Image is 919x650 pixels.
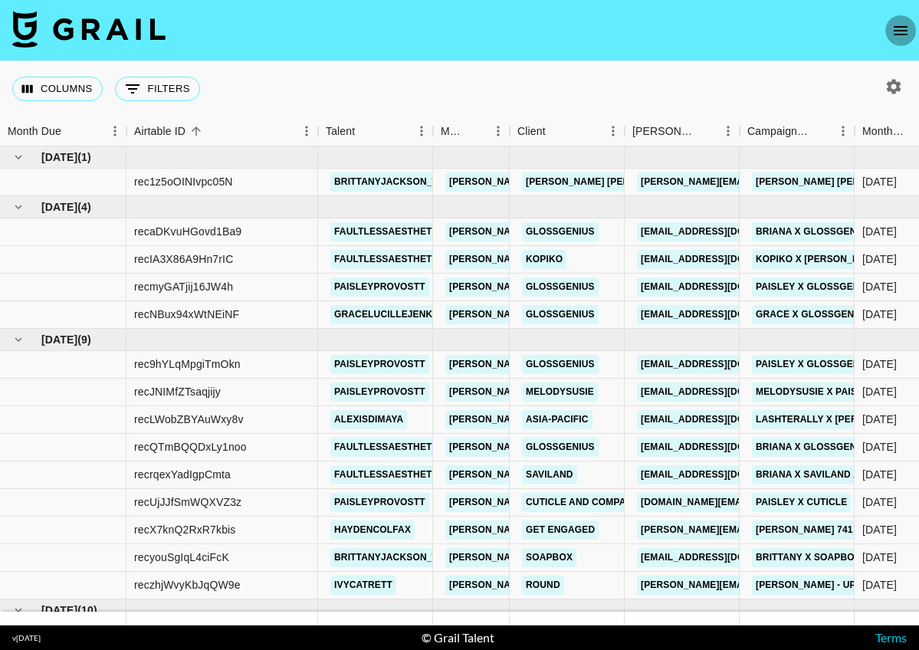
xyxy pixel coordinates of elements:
span: ( 1 ) [77,149,91,165]
button: Sort [695,120,717,142]
div: Manager [433,117,510,146]
button: Sort [465,120,487,142]
div: Jul '25 [862,412,897,427]
button: Menu [832,120,855,143]
div: Jul '25 [862,522,897,537]
img: Grail Talent [12,11,166,48]
a: GlossGenius [522,438,599,457]
button: Menu [487,120,510,143]
div: Month Due [8,117,61,146]
button: hide children [8,599,29,621]
a: Briana x GlossGenius [752,438,876,457]
a: [EMAIL_ADDRESS][DOMAIN_NAME] [637,222,809,241]
a: [EMAIL_ADDRESS][DOMAIN_NAME] [637,465,809,484]
a: [EMAIL_ADDRESS][DOMAIN_NAME] [637,355,809,374]
button: hide children [8,329,29,350]
div: recmyGATjij16JW4h [134,279,233,294]
div: Jul '25 [862,384,897,399]
div: Booker [625,117,740,146]
button: Menu [103,120,126,143]
a: Grace x GlossGenius [752,305,874,324]
a: MelodySusie [522,382,598,402]
span: ( 9 ) [77,332,91,347]
div: recaDKvuHGovd1Ba9 [134,224,241,239]
a: GlossGenius [522,222,599,241]
a: [EMAIL_ADDRESS][DOMAIN_NAME] [637,382,809,402]
button: Sort [546,120,567,142]
a: Get Engaged [522,520,599,540]
div: Jul '25 [862,356,897,372]
a: [PERSON_NAME][EMAIL_ADDRESS][DOMAIN_NAME] [637,172,887,192]
button: Sort [61,120,83,142]
a: faultlessaesthetics [330,250,451,269]
a: paisleyprovostt [330,355,429,374]
div: recyouSgIqL4ciFcK [134,550,229,565]
div: Airtable ID [134,117,185,146]
a: [PERSON_NAME][EMAIL_ADDRESS][PERSON_NAME][DOMAIN_NAME] [445,548,774,567]
span: [DATE] [41,332,77,347]
a: Lashterally x [PERSON_NAME] [752,410,917,429]
button: open drawer [885,15,916,46]
a: [EMAIL_ADDRESS][DOMAIN_NAME] [637,410,809,429]
button: Select columns [12,77,103,101]
button: Sort [185,120,207,142]
a: [PERSON_NAME][EMAIL_ADDRESS][PERSON_NAME][DOMAIN_NAME] [445,520,774,540]
a: [PERSON_NAME][EMAIL_ADDRESS][PERSON_NAME][DOMAIN_NAME] [445,305,774,324]
div: Airtable ID [126,117,318,146]
div: Manager [441,117,465,146]
a: [PERSON_NAME][EMAIL_ADDRESS][DOMAIN_NAME] [637,520,887,540]
div: rec1z5oOINIvpc05N [134,174,233,189]
div: Jun '25 [862,251,897,267]
a: [PERSON_NAME][EMAIL_ADDRESS][PERSON_NAME][DOMAIN_NAME] [445,222,774,241]
div: Jun '25 [862,224,897,239]
div: v [DATE] [12,633,41,643]
a: [PERSON_NAME][EMAIL_ADDRESS][PERSON_NAME][DOMAIN_NAME] [445,438,774,457]
div: Jul '25 [862,577,897,593]
a: [PERSON_NAME][EMAIL_ADDRESS][PERSON_NAME][DOMAIN_NAME] [445,465,774,484]
a: paisleyprovostt [330,493,429,512]
div: Jul '25 [862,467,897,482]
a: faultlessaesthetics [330,438,451,457]
span: [DATE] [41,602,77,618]
a: [EMAIL_ADDRESS][DOMAIN_NAME] [637,548,809,567]
a: GlossGenius [522,305,599,324]
span: ( 4 ) [77,199,91,215]
div: Jul '25 [862,494,897,510]
a: Saviland [522,465,577,484]
a: GlossGenius [522,355,599,374]
a: paisleyprovostt [330,277,429,297]
div: Talent [318,117,433,146]
a: Paisley x GlossGenius [752,355,879,374]
button: Menu [602,120,625,143]
a: [EMAIL_ADDRESS][DOMAIN_NAME] [637,305,809,324]
a: Kopiko x [PERSON_NAME] [752,250,887,269]
div: Jul '25 [862,550,897,565]
a: gracelucillejenkins [330,305,452,324]
a: Briana x GlossGenius [752,222,876,241]
div: [PERSON_NAME] [632,117,695,146]
div: recrqexYadIgpCmta [134,467,231,482]
a: Cuticle and Company [522,493,643,512]
div: reczhjWvyKbJqQW9e [134,577,241,593]
div: recNBux94xWtNEiNF [134,307,239,322]
a: Kopiko [522,250,566,269]
a: [DOMAIN_NAME][EMAIL_ADDRESS][DOMAIN_NAME] [637,493,885,512]
a: faultlessaesthetics [330,222,451,241]
a: Round [522,576,564,595]
a: alexisdimaya [330,410,407,429]
a: Brittany x Soapbox [752,548,865,567]
a: [PERSON_NAME][EMAIL_ADDRESS][PERSON_NAME][DOMAIN_NAME] [445,410,774,429]
a: [PERSON_NAME][EMAIL_ADDRESS][PERSON_NAME][DOMAIN_NAME] [445,576,774,595]
button: hide children [8,146,29,168]
div: recIA3X86A9Hn7rIC [134,251,233,267]
a: [PERSON_NAME][EMAIL_ADDRESS][PERSON_NAME][DOMAIN_NAME] [445,277,774,297]
div: Client [517,117,546,146]
div: May '25 [862,174,897,189]
div: recUjJJfSmWQXVZ3z [134,494,241,510]
div: Talent [326,117,355,146]
a: Asia-pacific [522,410,592,429]
a: brittanyjackson_tv [330,548,448,567]
a: GlossGenius [522,277,599,297]
button: Sort [355,120,376,142]
div: Client [510,117,625,146]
